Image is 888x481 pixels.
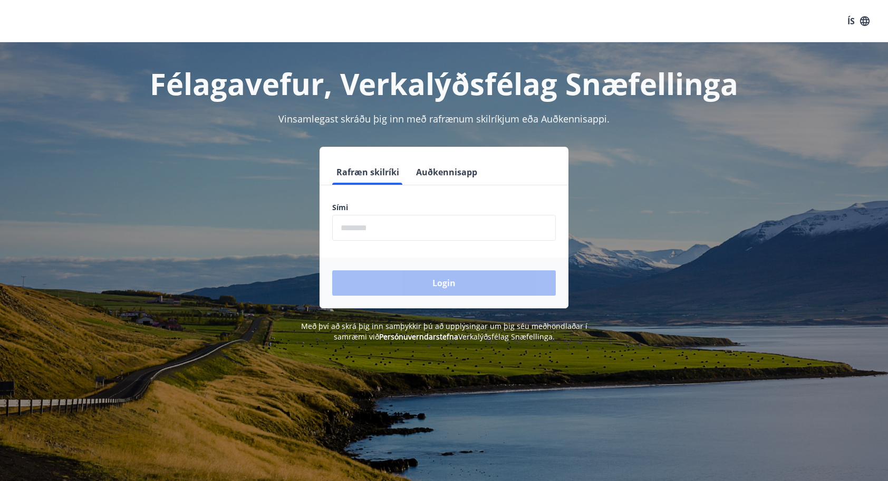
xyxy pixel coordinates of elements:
span: Með því að skrá þig inn samþykkir þú að upplýsingar um þig séu meðhöndlaðar í samræmi við Verkalý... [301,321,587,342]
a: Persónuverndarstefna [379,332,458,342]
span: Vinsamlegast skráðu þig inn með rafrænum skilríkjum eða Auðkennisappi. [278,112,610,125]
button: Auðkennisapp [412,159,481,185]
button: Rafræn skilríki [332,159,403,185]
h1: Félagavefur, Verkalýðsfélag Snæfellinga [77,63,811,103]
label: Sími [332,202,556,213]
button: ÍS [842,12,875,31]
